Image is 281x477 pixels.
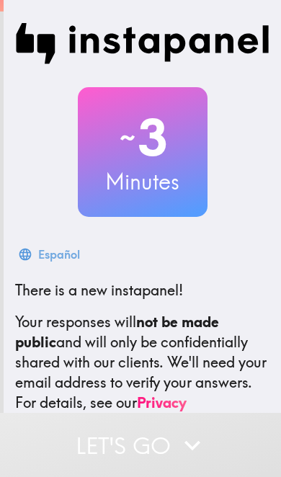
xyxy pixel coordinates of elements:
button: Español [15,240,86,269]
span: There is a new instapanel! [15,281,183,299]
h3: Minutes [78,166,208,197]
span: ~ [117,116,138,159]
div: Español [38,244,80,264]
img: Instapanel [15,23,269,64]
h2: 3 [78,108,208,167]
p: Your responses will and will only be confidentially shared with our clients. We'll need your emai... [15,312,269,433]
